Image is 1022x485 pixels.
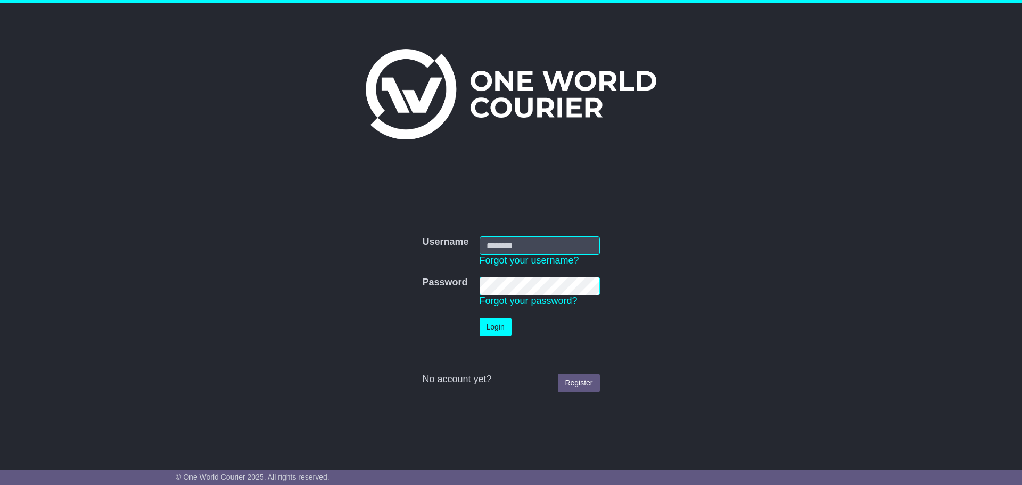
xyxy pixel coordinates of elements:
label: Password [422,277,467,289]
label: Username [422,236,468,248]
div: No account yet? [422,374,599,385]
a: Register [558,374,599,392]
a: Forgot your username? [480,255,579,266]
img: One World [366,49,656,139]
span: © One World Courier 2025. All rights reserved. [176,473,329,481]
button: Login [480,318,512,336]
a: Forgot your password? [480,295,578,306]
